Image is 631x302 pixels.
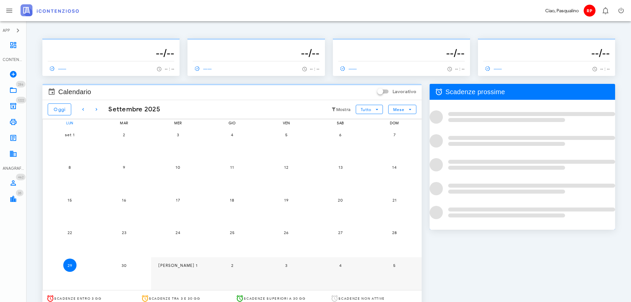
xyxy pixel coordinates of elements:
[63,128,77,141] button: set 1
[193,66,212,72] span: ------
[334,165,347,170] span: 13
[18,175,24,179] span: 462
[226,128,239,141] button: 4
[165,67,174,71] span: -- : --
[584,5,596,17] span: RP
[63,132,77,137] span: set 1
[334,230,347,235] span: 27
[103,104,160,114] div: Settembre 2025
[483,46,610,60] h3: --/--
[48,66,67,72] span: ------
[48,103,71,115] button: Oggi
[151,119,205,127] div: mer
[581,3,597,19] button: RP
[117,259,131,272] button: 30
[63,226,77,239] button: 22
[226,230,239,235] span: 25
[193,64,215,73] a: ------
[193,46,319,60] h3: --/--
[259,119,313,127] div: ven
[48,46,174,60] h3: --/--
[338,46,465,60] h3: --/--
[117,226,131,239] button: 23
[117,128,131,141] button: 2
[388,161,401,174] button: 14
[193,41,319,46] p: --------------
[339,296,385,301] span: Scadenze non attive
[388,128,401,141] button: 7
[171,193,184,207] button: 17
[117,132,131,137] span: 2
[171,165,184,170] span: 10
[63,230,77,235] span: 22
[280,259,293,272] button: 3
[446,87,505,97] span: Scadenze prossime
[63,259,77,272] button: 29
[334,198,347,203] span: 20
[18,191,22,195] span: 35
[334,193,347,207] button: 20
[43,119,97,127] div: lun
[280,263,293,268] span: 3
[336,107,351,112] small: Mostra
[171,226,184,239] button: 24
[48,41,174,46] p: --------------
[244,296,305,301] span: Scadenze superiori a 30 gg
[338,66,357,72] span: ------
[388,105,416,114] button: Mese
[226,193,239,207] button: 18
[171,230,184,235] span: 24
[149,296,200,301] span: Scadenze tra 3 e 30 gg
[117,198,131,203] span: 16
[280,165,293,170] span: 12
[21,4,79,16] img: logo-text-2x.png
[53,107,66,112] span: Oggi
[48,64,70,73] a: ------
[334,263,347,268] span: 4
[158,263,198,268] span: [PERSON_NAME] 1
[63,198,77,203] span: 15
[338,64,360,73] a: ------
[117,193,131,207] button: 16
[334,132,347,137] span: 6
[388,230,401,235] span: 28
[226,198,239,203] span: 18
[97,119,151,127] div: mar
[280,198,293,203] span: 19
[334,226,347,239] button: 27
[388,259,401,272] button: 5
[117,263,131,268] span: 30
[16,81,26,88] span: Distintivo
[545,7,579,14] div: Ciao, Pasqualino
[388,263,401,268] span: 5
[393,89,416,95] label: Lavorativo
[63,161,77,174] button: 8
[334,259,347,272] button: 4
[356,105,383,114] button: Tutto
[171,161,184,174] button: 10
[171,128,184,141] button: 3
[3,165,24,171] div: ANAGRAFICA
[483,41,610,46] p: --------------
[226,161,239,174] button: 11
[313,119,367,127] div: sab
[18,98,24,102] span: 1222
[58,87,91,97] span: Calendario
[16,190,24,196] span: Distintivo
[600,67,610,71] span: -- : --
[171,132,184,137] span: 3
[360,107,371,112] span: Tutto
[388,193,401,207] button: 21
[280,193,293,207] button: 19
[16,174,26,180] span: Distintivo
[63,165,77,170] span: 8
[388,132,401,137] span: 7
[63,263,77,268] span: 29
[171,259,184,272] button: [PERSON_NAME] 1
[280,230,293,235] span: 26
[226,259,239,272] button: 2
[310,67,320,71] span: -- : --
[117,165,131,170] span: 9
[171,198,184,203] span: 17
[280,161,293,174] button: 12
